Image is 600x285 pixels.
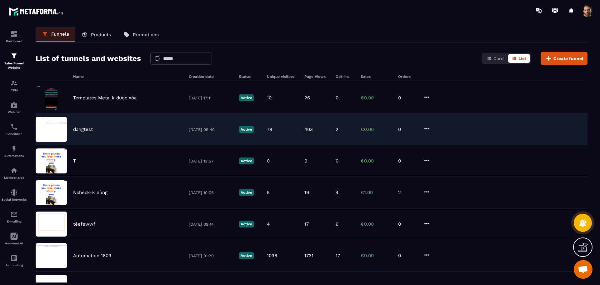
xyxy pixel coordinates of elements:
p: 10 [267,95,272,101]
span: Create funnel [553,55,583,62]
img: automations [10,145,18,152]
p: [DATE] 17:11 [189,96,232,100]
h6: Opt-ins [336,74,354,79]
p: Scheduler [2,132,27,136]
img: image [36,148,67,173]
p: 2 [336,127,338,132]
span: Card [493,56,504,61]
h6: Orders [398,74,417,79]
a: Promotions [117,27,165,42]
a: emailemailE-mailing [2,206,27,228]
p: 6 [336,221,338,227]
a: formationformationDashboard [2,26,27,47]
p: 17 [304,221,309,227]
img: image [36,117,67,142]
a: Products [75,27,117,42]
p: Webinar [2,110,27,114]
img: email [10,211,18,218]
p: 17 [336,253,340,258]
p: €0.00 [361,127,392,132]
p: [DATE] 09:40 [189,127,232,132]
a: Assistant AI [2,228,27,250]
p: 1731 [304,253,313,258]
a: schedulerschedulerScheduler [2,118,27,140]
h6: Status [239,74,261,79]
p: [DATE] 09:14 [189,222,232,227]
p: Social Networks [2,198,27,201]
div: Mở cuộc trò chuyện [574,260,592,279]
p: Active [239,189,254,196]
p: Templates Meta_k được xóa [73,95,137,101]
img: image [36,180,67,205]
img: image [36,212,67,237]
p: 0 [398,221,417,227]
p: Active [239,157,254,164]
p: 2 [398,190,417,195]
h6: Creation date [189,74,232,79]
span: List [518,56,526,61]
img: image [36,85,67,110]
p: €1.00 [361,190,392,195]
p: Dashboard [2,39,27,43]
img: formation [10,52,18,60]
p: 0 [398,95,417,101]
img: automations [10,167,18,174]
img: formation [10,79,18,87]
p: €0.00 [361,158,392,164]
p: 0 [398,127,417,132]
p: E-mailing [2,220,27,223]
p: [DATE] 13:57 [189,159,232,163]
p: [DATE] 01:29 [189,253,232,258]
p: Products [91,32,111,37]
h6: Name [73,74,182,79]
p: 19 [304,190,309,195]
a: accountantaccountantAccounting [2,250,27,272]
p: 0 [267,158,270,164]
p: Promotions [133,32,159,37]
p: [DATE] 10:05 [189,190,232,195]
p: Automation 1809 [73,253,111,258]
img: scheduler [10,123,18,131]
p: 0 [398,158,417,164]
a: automationsautomationsWebinar [2,97,27,118]
p: Active [239,221,254,227]
p: téefewwf [73,221,95,227]
p: 5 [267,190,270,195]
p: 0 [336,95,338,101]
p: dangtest [73,127,93,132]
a: formationformationCRM [2,75,27,97]
p: 1038 [267,253,277,258]
p: €0.00 [361,221,392,227]
button: Create funnel [541,52,587,65]
p: T [73,158,76,164]
img: social-network [10,189,18,196]
p: Member area [2,176,27,179]
a: automationsautomationsMember area [2,162,27,184]
p: 4 [267,221,270,227]
p: 26 [304,95,310,101]
p: Funnels [51,31,69,37]
p: 0 [304,158,307,164]
p: Assistant AI [2,242,27,245]
p: Active [239,94,254,101]
a: Funnels [36,27,75,42]
p: €0.00 [361,253,392,258]
p: Sales Funnel Website [2,61,27,70]
h6: Unique visitors [267,74,298,79]
button: Card [483,54,507,63]
img: formation [10,30,18,38]
p: 0 [398,253,417,258]
a: automationsautomationsAutomations [2,140,27,162]
p: Ncheck-k dùng [73,190,107,195]
img: logo [9,6,65,17]
p: 0 [336,158,338,164]
a: formationformationSales Funnel Website [2,47,27,75]
img: image [36,243,67,268]
p: Active [239,126,254,133]
h2: List of tunnels and websites [36,52,141,65]
p: €0.00 [361,95,392,101]
button: List [508,54,530,63]
a: social-networksocial-networkSocial Networks [2,184,27,206]
p: Active [239,252,254,259]
p: Accounting [2,263,27,267]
